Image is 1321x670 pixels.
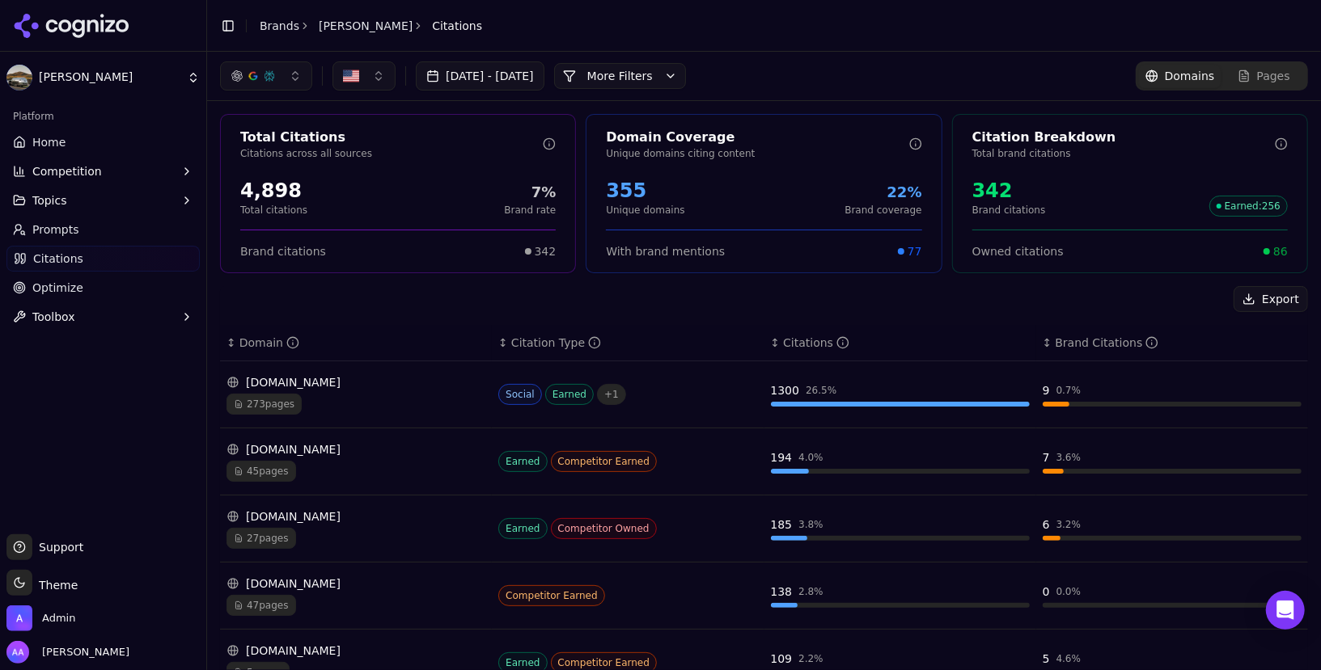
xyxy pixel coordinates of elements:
button: Toolbox [6,304,200,330]
a: Optimize [6,275,200,301]
div: 185 [771,516,793,533]
div: 3.2 % [1056,518,1082,531]
span: + 1 [597,384,626,405]
span: Prompts [32,221,79,238]
div: 4.6 % [1056,652,1082,665]
span: Admin [42,611,75,626]
span: Earned [498,518,547,539]
span: 86 [1273,243,1288,259]
span: Competitor Earned [551,451,658,472]
span: Theme [32,579,78,592]
span: Citations [432,18,482,34]
div: 1300 [771,382,800,398]
span: Support [32,539,83,555]
span: Citations [33,251,83,267]
div: Citations [783,335,849,351]
span: Toolbox [32,309,75,325]
div: Brand Citations [1055,335,1158,351]
button: More Filters [554,63,686,89]
div: 9 [1043,382,1050,398]
span: 273 pages [227,394,302,415]
span: 27 pages [227,528,296,549]
img: US [343,68,359,84]
div: 4.0 % [798,451,824,464]
div: 7% [504,181,556,204]
p: Total citations [240,204,307,217]
a: Prompts [6,217,200,242]
div: 5 [1043,651,1050,667]
span: [PERSON_NAME] [36,645,129,659]
th: totalCitationCount [764,325,1036,361]
a: Home [6,129,200,155]
div: ↕Domain [227,335,485,351]
button: [DATE] - [DATE] [416,61,544,91]
span: Domains [1165,68,1215,84]
div: [DOMAIN_NAME] [227,374,485,390]
img: Bowlus [6,65,32,91]
p: Brand coverage [845,204,921,217]
div: Citation Breakdown [972,128,1275,147]
span: Brand citations [240,243,326,259]
img: Alp Aysan [6,641,29,664]
span: Earned [545,384,594,405]
span: Topics [32,192,67,209]
span: With brand mentions [606,243,725,259]
div: 4,898 [240,178,307,204]
th: brandCitationCount [1036,325,1308,361]
p: Brand citations [972,204,1046,217]
button: Export [1234,286,1308,312]
div: 2.2 % [798,652,824,665]
div: Domain [239,335,299,351]
span: Earned : 256 [1209,196,1288,217]
div: 194 [771,449,793,466]
th: citationTypes [492,325,764,361]
div: 22% [845,181,921,204]
p: Brand rate [504,204,556,217]
p: Citations across all sources [240,147,543,160]
p: Unique domains [606,204,684,217]
img: Admin [6,605,32,631]
a: Brands [260,19,299,32]
span: Pages [1257,68,1290,84]
button: Topics [6,188,200,213]
p: Unique domains citing content [606,147,908,160]
nav: breadcrumb [260,18,482,34]
div: 3.6 % [1056,451,1082,464]
div: [DOMAIN_NAME] [227,575,485,592]
a: [PERSON_NAME] [319,18,413,34]
div: Domain Coverage [606,128,908,147]
span: Competitor Earned [498,585,605,606]
span: 47 pages [227,595,296,616]
span: Home [32,134,66,150]
div: [DOMAIN_NAME] [227,643,485,659]
div: 26.5 % [806,384,836,397]
span: [PERSON_NAME] [39,70,180,85]
th: domain [220,325,492,361]
span: 342 [535,243,557,259]
div: 2.8 % [798,585,824,598]
button: Open user button [6,641,129,664]
p: Total brand citations [972,147,1275,160]
div: 3.8 % [798,518,824,531]
div: ↕Citations [771,335,1030,351]
div: 6 [1043,516,1050,533]
div: 138 [771,584,793,600]
a: Citations [6,246,200,272]
span: Optimize [32,280,83,296]
div: [DOMAIN_NAME] [227,508,485,525]
div: 109 [771,651,793,667]
div: 0 [1043,584,1050,600]
div: 0.0 % [1056,585,1082,598]
div: ↕Citation Type [498,335,757,351]
div: Platform [6,103,200,129]
div: Open Intercom Messenger [1266,591,1305,630]
span: Competitor Owned [551,518,657,539]
div: [DOMAIN_NAME] [227,441,485,457]
span: Earned [498,451,547,472]
span: 77 [908,243,922,259]
button: Open organization switcher [6,605,75,631]
div: 342 [972,178,1046,204]
div: 0.7 % [1056,384,1082,397]
div: 7 [1043,449,1050,466]
div: 355 [606,178,684,204]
